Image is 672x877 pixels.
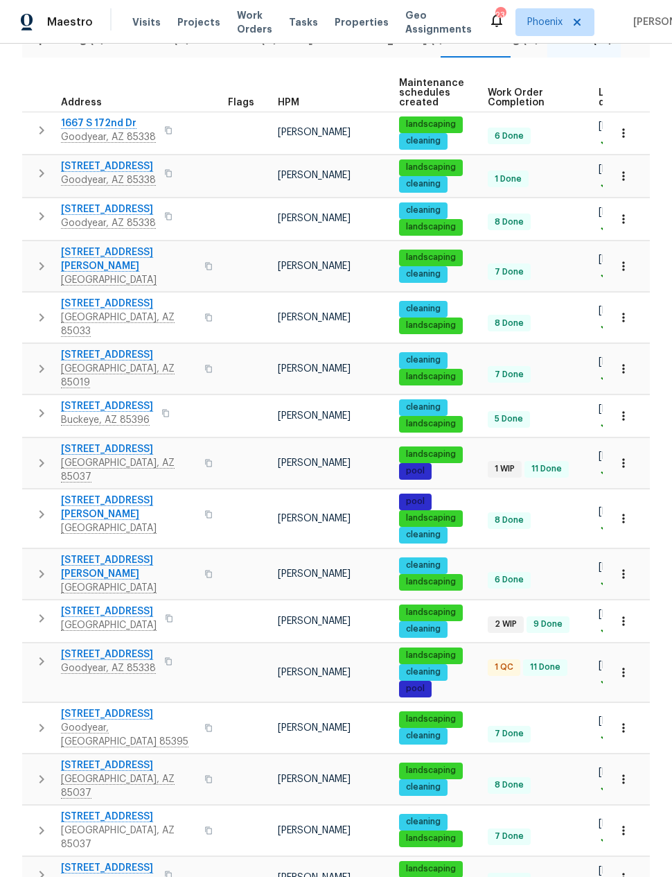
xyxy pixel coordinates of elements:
[278,458,351,468] span: [PERSON_NAME]
[405,8,472,36] span: Geo Assignments
[400,268,446,280] span: cleaning
[278,616,351,626] span: [PERSON_NAME]
[489,779,529,791] span: 8 Done
[400,449,461,460] span: landscaping
[400,418,461,430] span: landscaping
[599,88,621,107] span: List date
[599,609,628,619] span: [DATE]
[599,254,628,264] span: [DATE]
[400,512,461,524] span: landscaping
[278,774,351,784] span: [PERSON_NAME]
[400,221,461,233] span: landscaping
[599,404,628,414] span: [DATE]
[400,650,461,661] span: landscaping
[489,463,520,475] span: 1 WIP
[599,562,628,572] span: [DATE]
[599,451,628,461] span: [DATE]
[228,98,254,107] span: Flags
[489,661,519,673] span: 1 QC
[488,88,575,107] span: Work Order Completion
[47,15,93,29] span: Maestro
[278,98,299,107] span: HPM
[524,661,566,673] span: 11 Done
[400,816,446,828] span: cleaning
[400,833,461,844] span: landscaping
[400,119,461,130] span: landscaping
[489,369,529,381] span: 7 Done
[599,306,628,315] span: [DATE]
[278,261,351,271] span: [PERSON_NAME]
[489,266,529,278] span: 7 Done
[400,178,446,190] span: cleaning
[527,15,563,29] span: Phoenix
[237,8,272,36] span: Work Orders
[599,866,628,876] span: [DATE]
[278,313,351,322] span: [PERSON_NAME]
[400,354,446,366] span: cleaning
[399,78,464,107] span: Maintenance schedules created
[599,767,628,777] span: [DATE]
[400,529,446,541] span: cleaning
[400,371,461,383] span: landscaping
[599,819,628,828] span: [DATE]
[61,824,196,851] span: [GEOGRAPHIC_DATA], AZ 85037
[489,318,529,329] span: 8 Done
[599,661,628,670] span: [DATE]
[400,205,446,216] span: cleaning
[335,15,389,29] span: Properties
[599,507,628,516] span: [DATE]
[400,863,461,875] span: landscaping
[400,162,461,173] span: landscaping
[278,128,351,137] span: [PERSON_NAME]
[278,569,351,579] span: [PERSON_NAME]
[489,173,527,185] span: 1 Done
[400,320,461,331] span: landscaping
[489,216,529,228] span: 8 Done
[599,164,628,174] span: [DATE]
[400,576,461,588] span: landscaping
[278,214,351,223] span: [PERSON_NAME]
[489,514,529,526] span: 8 Done
[177,15,220,29] span: Projects
[278,171,351,180] span: [PERSON_NAME]
[400,666,446,678] span: cleaning
[400,683,430,695] span: pool
[489,130,529,142] span: 6 Done
[599,716,628,726] span: [DATE]
[400,559,446,571] span: cleaning
[489,831,529,842] span: 7 Done
[400,135,446,147] span: cleaning
[599,207,628,217] span: [DATE]
[278,411,351,421] span: [PERSON_NAME]
[278,364,351,374] span: [PERSON_NAME]
[400,401,446,413] span: cleaning
[489,618,522,630] span: 2 WIP
[599,121,628,131] span: [DATE]
[400,713,461,725] span: landscaping
[400,496,430,507] span: pool
[278,723,351,733] span: [PERSON_NAME]
[278,668,351,677] span: [PERSON_NAME]
[400,303,446,315] span: cleaning
[489,413,529,425] span: 5 Done
[528,618,568,630] span: 9 Done
[400,765,461,776] span: landscaping
[61,98,102,107] span: Address
[400,607,461,618] span: landscaping
[400,781,446,793] span: cleaning
[489,574,529,586] span: 6 Done
[400,623,446,635] span: cleaning
[489,728,529,740] span: 7 Done
[278,826,351,835] span: [PERSON_NAME]
[526,463,567,475] span: 11 Done
[289,17,318,27] span: Tasks
[400,465,430,477] span: pool
[599,357,628,367] span: [DATE]
[495,8,505,22] div: 23
[132,15,161,29] span: Visits
[278,514,351,523] span: [PERSON_NAME]
[400,252,461,263] span: landscaping
[400,730,446,742] span: cleaning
